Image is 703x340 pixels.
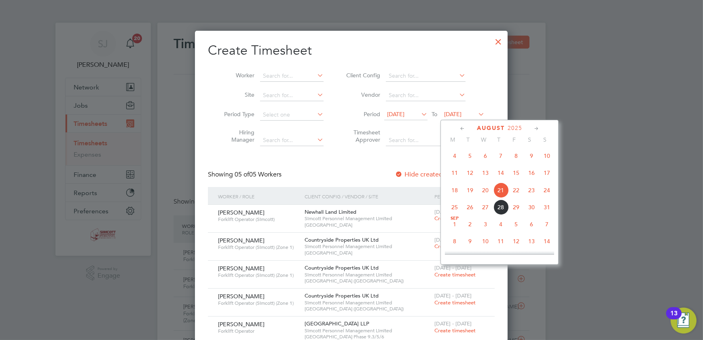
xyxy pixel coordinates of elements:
[478,217,493,232] span: 3
[508,200,524,215] span: 29
[305,292,379,299] span: Countryside Properties UK Ltd
[670,313,678,324] div: 13
[344,72,380,79] label: Client Config
[305,208,356,215] span: Newhall Land Limited
[445,136,460,143] span: M
[477,125,505,132] span: August
[539,183,555,198] span: 24
[387,110,404,118] span: [DATE]
[493,217,508,232] span: 4
[508,165,524,181] span: 15
[462,165,478,181] span: 12
[478,148,493,164] span: 6
[462,217,478,232] span: 2
[218,272,299,278] span: Forklift Operator (Simcott) (Zone 1)
[524,200,539,215] span: 30
[305,236,379,243] span: Countryside Properties UK Ltd
[478,200,493,215] span: 27
[493,183,508,198] span: 21
[216,187,303,206] div: Worker / Role
[218,293,265,300] span: [PERSON_NAME]
[218,244,299,251] span: Forklift Operator (Simcott) (Zone 1)
[671,308,697,334] button: Open Resource Center, 13 new notifications
[305,215,430,222] span: Simcott Personnel Management Limited
[493,234,508,249] span: 11
[260,90,324,101] input: Search for...
[303,187,432,206] div: Client Config / Vendor / Site
[524,217,539,232] span: 6
[522,136,537,143] span: S
[305,327,430,334] span: Simcott Personnel Management Limited
[524,234,539,249] span: 13
[235,170,249,178] span: 05 of
[434,236,472,243] span: [DATE] - [DATE]
[305,243,430,250] span: Simcott Personnel Management Limited
[447,217,462,232] span: 1
[447,148,462,164] span: 4
[344,129,380,143] label: Timesheet Approver
[429,109,440,119] span: To
[539,165,555,181] span: 17
[434,208,472,215] span: [DATE] - [DATE]
[208,170,283,179] div: Showing
[218,110,254,118] label: Period Type
[235,170,282,178] span: 05 Workers
[462,200,478,215] span: 26
[447,200,462,215] span: 25
[462,234,478,249] span: 9
[305,272,430,278] span: Simcott Personnel Management Limited
[218,300,299,306] span: Forklift Operator (Simcott) (Zone 1)
[218,328,299,334] span: Forklift Operator
[447,165,462,181] span: 11
[432,187,487,206] div: Period
[434,292,472,299] span: [DATE] - [DATE]
[460,136,476,143] span: T
[539,217,555,232] span: 7
[305,334,430,340] span: [GEOGRAPHIC_DATA] Phase 9.3/5/6
[508,234,524,249] span: 12
[386,70,466,82] input: Search for...
[462,148,478,164] span: 5
[344,110,380,118] label: Period
[434,327,476,334] span: Create timesheet
[493,148,508,164] span: 7
[386,90,466,101] input: Search for...
[478,165,493,181] span: 13
[537,136,553,143] span: S
[493,200,508,215] span: 28
[478,234,493,249] span: 10
[305,306,430,312] span: [GEOGRAPHIC_DATA] ([GEOGRAPHIC_DATA])
[478,183,493,198] span: 20
[305,300,430,306] span: Simcott Personnel Management Limited
[218,216,299,223] span: Forklift Operator (Simcott)
[305,320,369,327] span: [GEOGRAPHIC_DATA] LLP
[508,125,522,132] span: 2025
[444,110,462,118] span: [DATE]
[305,278,430,284] span: [GEOGRAPHIC_DATA] ([GEOGRAPHIC_DATA])
[344,91,380,98] label: Vendor
[524,148,539,164] span: 9
[539,200,555,215] span: 31
[386,135,466,146] input: Search for...
[305,264,379,271] span: Countryside Properties UK Ltd
[506,136,522,143] span: F
[260,70,324,82] input: Search for...
[260,109,324,121] input: Select one
[491,136,506,143] span: T
[508,183,524,198] span: 22
[434,299,476,306] span: Create timesheet
[434,215,476,222] span: Create timesheet
[524,183,539,198] span: 23
[260,135,324,146] input: Search for...
[208,42,495,59] h2: Create Timesheet
[395,170,477,178] label: Hide created timesheets
[218,129,254,143] label: Hiring Manager
[539,234,555,249] span: 14
[305,250,430,256] span: [GEOGRAPHIC_DATA]
[539,148,555,164] span: 10
[462,183,478,198] span: 19
[434,320,472,327] span: [DATE] - [DATE]
[218,237,265,244] span: [PERSON_NAME]
[218,209,265,216] span: [PERSON_NAME]
[493,165,508,181] span: 14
